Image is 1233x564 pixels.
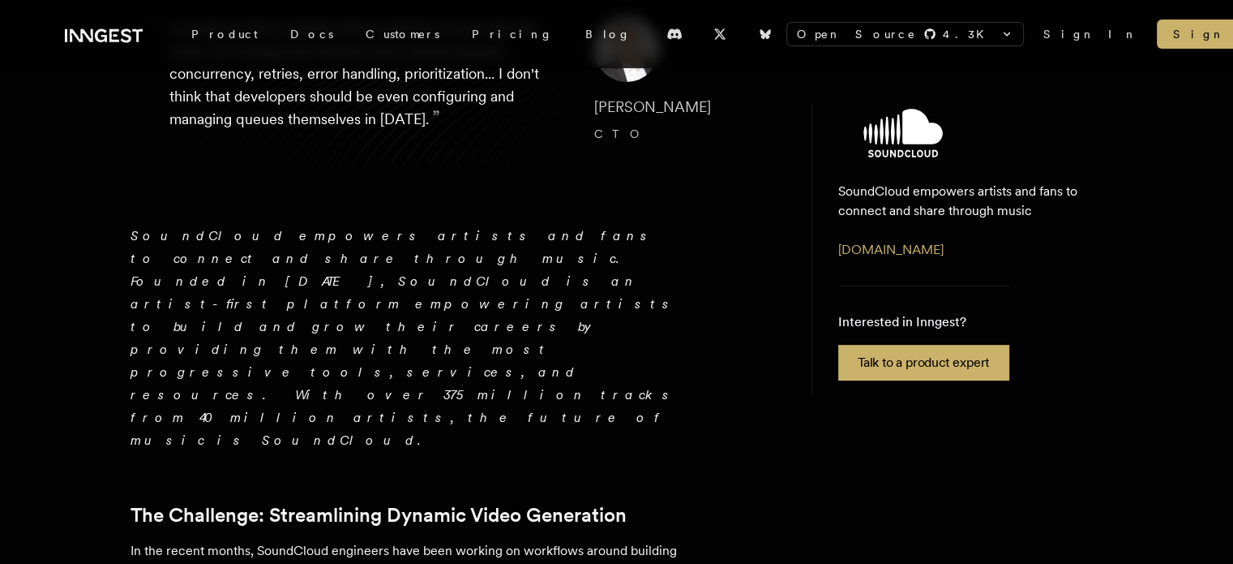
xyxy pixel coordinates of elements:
p: SoundCloud empowers artists and fans to connect and share through music [838,182,1077,221]
a: Customers [349,19,456,49]
p: Interested in Inngest? [838,312,1009,332]
a: Bluesky [747,21,783,47]
a: Docs [274,19,349,49]
span: ” [432,105,440,129]
span: CTO [594,127,648,140]
span: Open Source [797,26,917,42]
a: [DOMAIN_NAME] [838,242,944,257]
div: Product [175,19,274,49]
a: Pricing [456,19,569,49]
span: [PERSON_NAME] [594,98,711,115]
span: 4.3 K [943,26,994,42]
a: Sign In [1043,26,1137,42]
img: SoundCloud's logo [806,109,1000,157]
a: Talk to a product expert [838,345,1009,381]
p: I wanted to find a solution that would let us just write the code, not manage the infrastructure ... [169,17,568,147]
a: Blog [569,19,647,49]
em: SoundCloud empowers artists and fans to connect and share through music. Founded in [DATE], Sound... [131,228,678,448]
a: The Challenge: Streamlining Dynamic Video Generation [131,504,627,527]
a: X [702,21,738,47]
a: Discord [657,21,692,47]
